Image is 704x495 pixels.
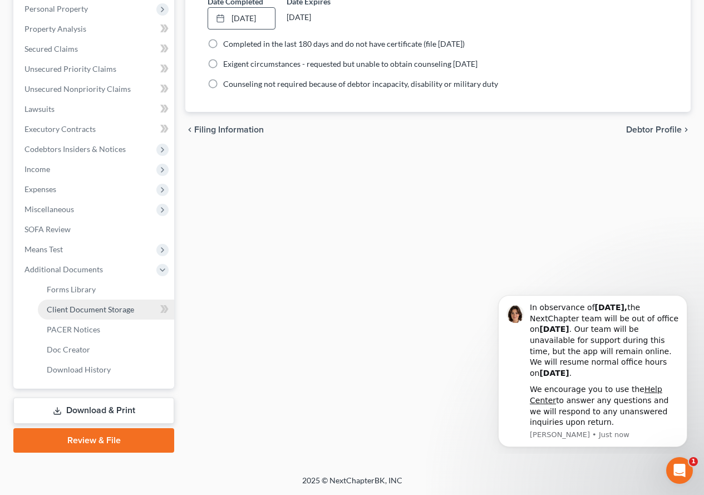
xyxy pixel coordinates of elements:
[24,164,50,174] span: Income
[38,320,174,340] a: PACER Notices
[185,125,194,134] i: chevron_left
[24,244,63,254] span: Means Test
[24,224,71,234] span: SOFA Review
[24,4,88,13] span: Personal Property
[287,7,354,27] div: [DATE]
[38,300,174,320] a: Client Document Storage
[24,124,96,134] span: Executory Contracts
[24,44,78,53] span: Secured Claims
[16,79,174,99] a: Unsecured Nonpriority Claims
[185,125,264,134] button: chevron_left Filing Information
[24,144,126,154] span: Codebtors Insiders & Notices
[24,264,103,274] span: Additional Documents
[47,305,134,314] span: Client Document Storage
[24,204,74,214] span: Miscellaneous
[16,59,174,79] a: Unsecured Priority Claims
[47,345,90,354] span: Doc Creator
[24,104,55,114] span: Lawsuits
[682,125,691,134] i: chevron_right
[16,19,174,39] a: Property Analysis
[47,365,111,374] span: Download History
[38,340,174,360] a: Doc Creator
[38,280,174,300] a: Forms Library
[223,39,465,48] span: Completed in the last 180 days and do not have certificate (file [DATE])
[13,398,174,424] a: Download & Print
[24,64,116,73] span: Unsecured Priority Claims
[16,99,174,119] a: Lawsuits
[47,325,100,334] span: PACER Notices
[223,79,498,89] span: Counseling not required because of debtor incapacity, disability or military duty
[16,219,174,239] a: SOFA Review
[24,84,131,94] span: Unsecured Nonpriority Claims
[38,360,174,380] a: Download History
[35,475,669,495] div: 2025 © NextChapterBK, INC
[481,285,704,454] iframe: Intercom notifications message
[16,39,174,59] a: Secured Claims
[13,428,174,453] a: Review & File
[208,8,274,29] a: [DATE]
[24,184,56,194] span: Expenses
[194,125,264,134] span: Filing Information
[47,285,96,294] span: Forms Library
[689,457,698,466] span: 1
[626,125,691,134] button: Debtor Profile chevron_right
[24,24,86,33] span: Property Analysis
[666,457,693,484] iframe: Intercom live chat
[16,119,174,139] a: Executory Contracts
[626,125,682,134] span: Debtor Profile
[223,59,477,68] span: Exigent circumstances - requested but unable to obtain counseling [DATE]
